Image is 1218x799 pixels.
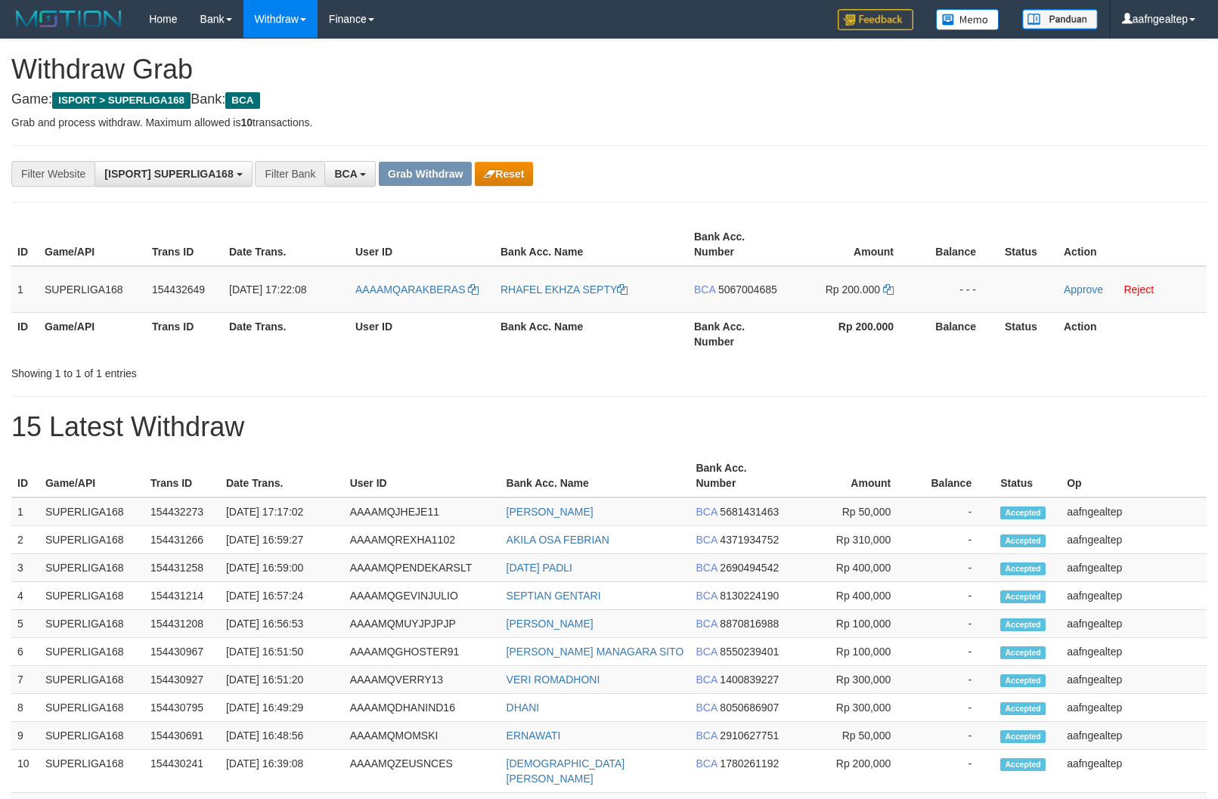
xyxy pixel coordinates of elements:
td: - [913,554,994,582]
span: BCA [694,283,715,296]
td: SUPERLIGA168 [39,266,146,313]
td: Rp 310,000 [792,526,913,554]
span: [DATE] 17:22:08 [229,283,306,296]
td: AAAAMQZEUSNCES [344,750,501,793]
td: SUPERLIGA168 [39,750,144,793]
p: Grab and process withdraw. Maximum allowed is transactions. [11,115,1207,130]
td: aafngealtep [1061,526,1207,554]
td: - [913,526,994,554]
button: Reset [475,162,533,186]
td: [DATE] 16:51:20 [220,666,344,694]
span: BCA [696,618,717,630]
td: SUPERLIGA168 [39,722,144,750]
th: Trans ID [146,223,223,266]
td: AAAAMQREXHA1102 [344,526,501,554]
button: BCA [324,161,376,187]
td: Rp 50,000 [792,722,913,750]
button: [ISPORT] SUPERLIGA168 [95,161,252,187]
th: Action [1058,312,1207,355]
td: SUPERLIGA168 [39,666,144,694]
span: Copy 5681431463 to clipboard [720,506,779,518]
span: Copy 8130224190 to clipboard [720,590,779,602]
th: Date Trans. [223,223,349,266]
td: [DATE] 16:57:24 [220,582,344,610]
img: Button%20Memo.svg [936,9,1000,30]
td: 5 [11,610,39,638]
td: Rp 400,000 [792,554,913,582]
td: [DATE] 16:56:53 [220,610,344,638]
td: aafngealtep [1061,722,1207,750]
span: Rp 200.000 [826,283,880,296]
td: 154431208 [144,610,220,638]
td: [DATE] 16:39:08 [220,750,344,793]
td: 154430795 [144,694,220,722]
td: 1 [11,266,39,313]
td: - [913,722,994,750]
td: Rp 300,000 [792,694,913,722]
td: - [913,694,994,722]
td: AAAAMQPENDEKARSLT [344,554,501,582]
th: Status [994,454,1061,497]
th: ID [11,223,39,266]
td: aafngealtep [1061,666,1207,694]
a: [DEMOGRAPHIC_DATA][PERSON_NAME] [507,757,625,785]
td: 154430691 [144,722,220,750]
td: SUPERLIGA168 [39,554,144,582]
th: Date Trans. [223,312,349,355]
td: [DATE] 16:59:00 [220,554,344,582]
span: Copy 1780261192 to clipboard [720,757,779,770]
span: Accepted [1000,506,1046,519]
td: 154431258 [144,554,220,582]
a: Reject [1123,283,1154,296]
span: BCA [696,506,717,518]
a: [PERSON_NAME] [507,506,594,518]
th: Bank Acc. Number [690,454,792,497]
div: Filter Bank [255,161,324,187]
td: Rp 50,000 [792,497,913,526]
div: Filter Website [11,161,95,187]
h1: 15 Latest Withdraw [11,412,1207,442]
span: 154432649 [152,283,205,296]
td: 2 [11,526,39,554]
a: [DATE] PADLI [507,562,572,574]
td: aafngealtep [1061,638,1207,666]
td: 154431266 [144,526,220,554]
td: Rp 200,000 [792,750,913,793]
div: Showing 1 to 1 of 1 entries [11,360,496,381]
td: AAAAMQGEVINJULIO [344,582,501,610]
td: aafngealtep [1061,610,1207,638]
td: - [913,582,994,610]
span: Copy 8870816988 to clipboard [720,618,779,630]
span: Accepted [1000,646,1046,659]
td: 1 [11,497,39,526]
td: SUPERLIGA168 [39,694,144,722]
th: Trans ID [144,454,220,497]
td: SUPERLIGA168 [39,610,144,638]
th: Game/API [39,312,146,355]
a: VERI ROMADHONI [507,674,600,686]
td: SUPERLIGA168 [39,638,144,666]
th: ID [11,312,39,355]
span: Copy 2690494542 to clipboard [720,562,779,574]
img: MOTION_logo.png [11,8,126,30]
td: [DATE] 16:59:27 [220,526,344,554]
td: Rp 100,000 [792,610,913,638]
span: BCA [696,534,717,546]
td: 9 [11,722,39,750]
th: Balance [916,223,999,266]
strong: 10 [240,116,253,129]
th: Status [999,312,1058,355]
a: RHAFEL EKHZA SEPTY [501,283,628,296]
a: ERNAWATI [507,729,561,742]
td: aafngealtep [1061,497,1207,526]
span: [ISPORT] SUPERLIGA168 [104,168,233,180]
th: User ID [349,312,494,355]
span: Accepted [1000,674,1046,687]
th: Rp 200.000 [792,312,916,355]
span: ISPORT > SUPERLIGA168 [52,92,191,109]
td: SUPERLIGA168 [39,582,144,610]
span: BCA [696,701,717,714]
th: Bank Acc. Name [494,312,688,355]
td: AAAAMQVERRY13 [344,666,501,694]
th: Date Trans. [220,454,344,497]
